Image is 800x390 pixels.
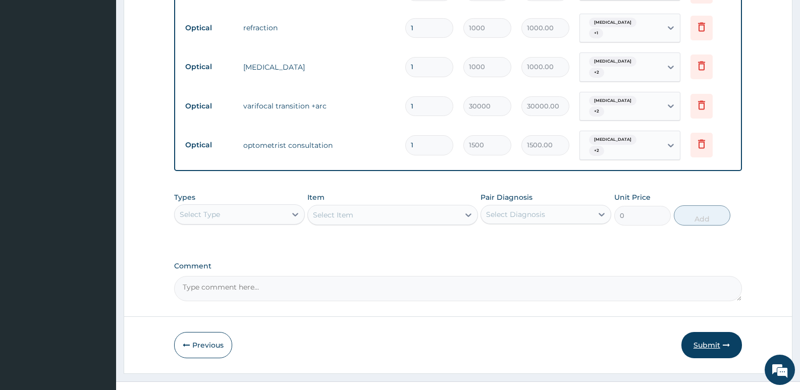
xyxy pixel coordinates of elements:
button: Submit [681,332,742,358]
textarea: Type your message and hit 'Enter' [5,275,192,311]
label: Types [174,193,195,202]
div: Minimize live chat window [166,5,190,29]
label: Pair Diagnosis [481,192,532,202]
span: [MEDICAL_DATA] [589,96,636,106]
span: [MEDICAL_DATA] [589,18,636,28]
span: [MEDICAL_DATA] [589,135,636,145]
span: + 2 [589,146,604,156]
button: Add [674,205,730,226]
td: refraction [238,18,400,38]
button: Previous [174,332,232,358]
td: Optical [180,19,238,37]
div: Chat with us now [52,57,170,70]
span: + 1 [589,28,603,38]
td: Optical [180,58,238,76]
td: varifocal transition +arc [238,96,400,116]
label: Item [307,192,325,202]
td: Optical [180,136,238,154]
span: + 2 [589,68,604,78]
td: [MEDICAL_DATA] [238,57,400,77]
td: Optical [180,97,238,116]
span: [MEDICAL_DATA] [589,57,636,67]
span: We're online! [59,127,139,229]
div: Select Diagnosis [486,209,545,219]
td: optometrist consultation [238,135,400,155]
div: Select Type [180,209,220,219]
label: Comment [174,262,742,270]
img: d_794563401_company_1708531726252_794563401 [19,50,41,76]
span: + 2 [589,106,604,117]
label: Unit Price [614,192,651,202]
